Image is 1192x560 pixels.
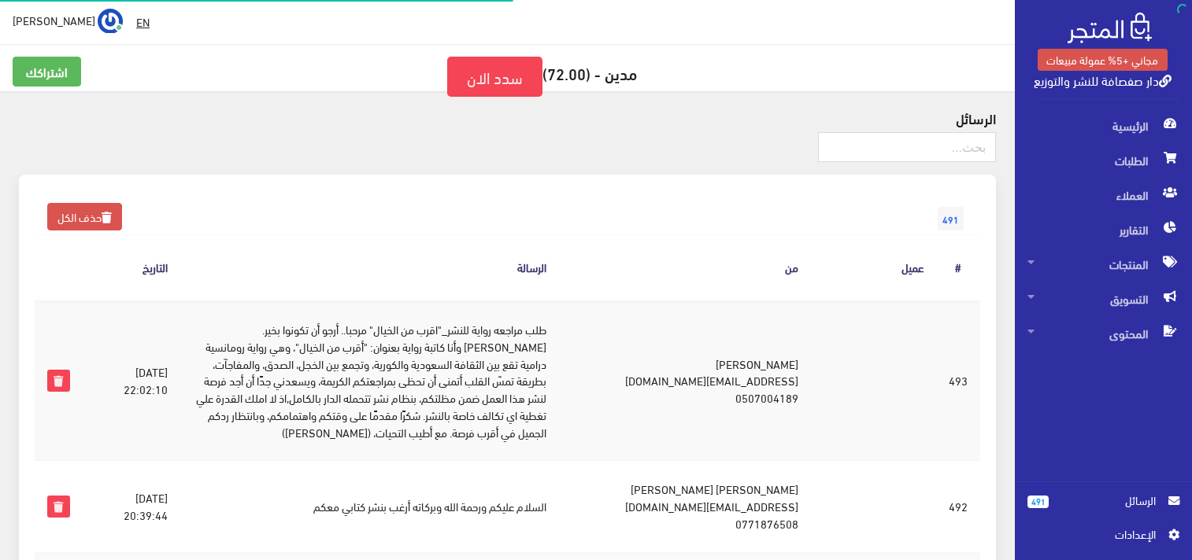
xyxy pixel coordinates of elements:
[818,132,996,162] input: بحث...
[559,300,811,461] td: [PERSON_NAME] [EMAIL_ADDRESS][DOMAIN_NAME] 0507004189
[180,235,558,300] th: الرسالة
[1061,492,1156,509] span: الرسائل
[180,300,558,461] td: طلب مراجعه رواية للنشر_"اقرب من الخيال" مرحبا.. أرجو أن تكونوا بخير. [PERSON_NAME] وأنا كاتبة روا...
[1015,316,1192,351] a: المحتوى
[13,10,95,30] span: [PERSON_NAME]
[1027,496,1049,508] span: 491
[1027,109,1179,143] span: الرئيسية
[19,110,996,126] h4: الرسائل
[938,207,964,230] span: 491
[1034,68,1172,91] a: دار صفصافة للنشر والتوزيع
[83,461,181,552] td: [DATE] 20:39:44
[130,8,156,36] a: EN
[1027,316,1179,351] span: المحتوى
[47,203,122,230] a: حذف الكل
[13,8,123,33] a: ... [PERSON_NAME]
[559,235,811,300] th: من
[180,461,558,552] td: السلام عليكم ورحمة الله وبركاته أرغب بنشر كتابي معكم
[811,235,936,300] th: عميل
[13,57,1002,97] h5: مدين - (72.00)
[1027,212,1179,247] span: التقارير
[936,461,980,552] td: 492
[1038,49,1168,71] a: مجاني +5% عمولة مبيعات
[1040,525,1155,543] span: اﻹعدادات
[1027,282,1179,316] span: التسويق
[936,300,980,461] td: 493
[559,461,811,552] td: [PERSON_NAME] [PERSON_NAME] [EMAIL_ADDRESS][DOMAIN_NAME] 0771876508
[1015,109,1192,143] a: الرئيسية
[13,57,81,87] a: اشتراكك
[1027,492,1179,525] a: 491 الرسائل
[1027,143,1179,178] span: الطلبات
[83,235,181,300] th: التاريخ
[98,9,123,34] img: ...
[1015,178,1192,212] a: العملاء
[1068,13,1152,43] img: .
[1015,143,1192,178] a: الطلبات
[136,12,150,31] u: EN
[936,235,980,300] th: #
[1027,178,1179,212] span: العملاء
[1027,525,1179,551] a: اﻹعدادات
[1015,247,1192,282] a: المنتجات
[1015,212,1192,247] a: التقارير
[1027,247,1179,282] span: المنتجات
[83,300,181,461] td: [DATE] 22:02:10
[447,57,542,97] a: سدد الان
